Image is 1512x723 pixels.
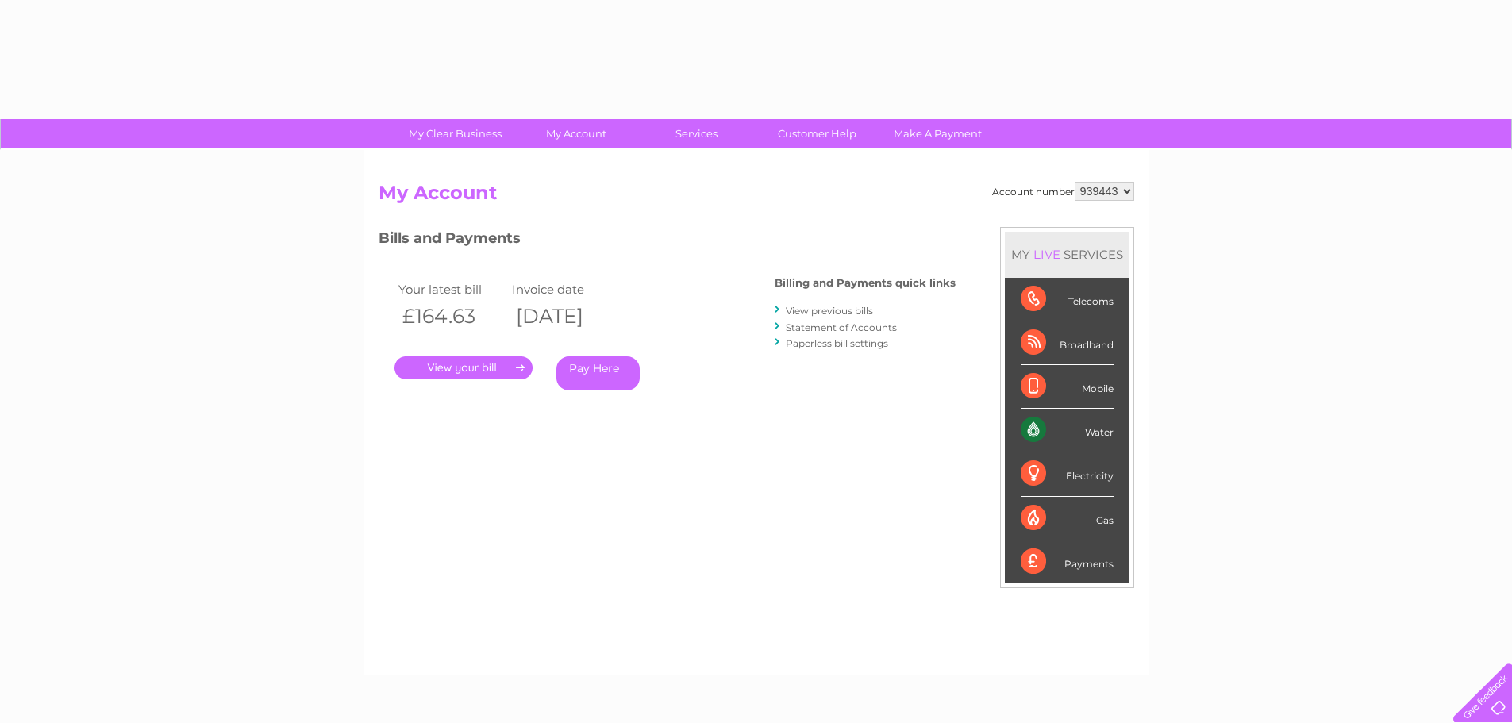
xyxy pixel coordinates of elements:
div: Gas [1021,497,1114,540]
a: My Account [510,119,641,148]
a: Paperless bill settings [786,337,888,349]
div: Mobile [1021,365,1114,409]
h4: Billing and Payments quick links [775,277,956,289]
a: Make A Payment [872,119,1003,148]
div: Broadband [1021,321,1114,365]
div: Telecoms [1021,278,1114,321]
a: Pay Here [556,356,640,390]
div: LIVE [1030,247,1064,262]
a: View previous bills [786,305,873,317]
div: MY SERVICES [1005,232,1129,277]
th: £164.63 [394,300,509,333]
td: Invoice date [508,279,622,300]
div: Account number [992,182,1134,201]
td: Your latest bill [394,279,509,300]
h3: Bills and Payments [379,227,956,255]
a: . [394,356,533,379]
h2: My Account [379,182,1134,212]
a: Services [631,119,762,148]
a: Customer Help [752,119,883,148]
div: Electricity [1021,452,1114,496]
div: Payments [1021,540,1114,583]
th: [DATE] [508,300,622,333]
a: My Clear Business [390,119,521,148]
a: Statement of Accounts [786,321,897,333]
div: Water [1021,409,1114,452]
